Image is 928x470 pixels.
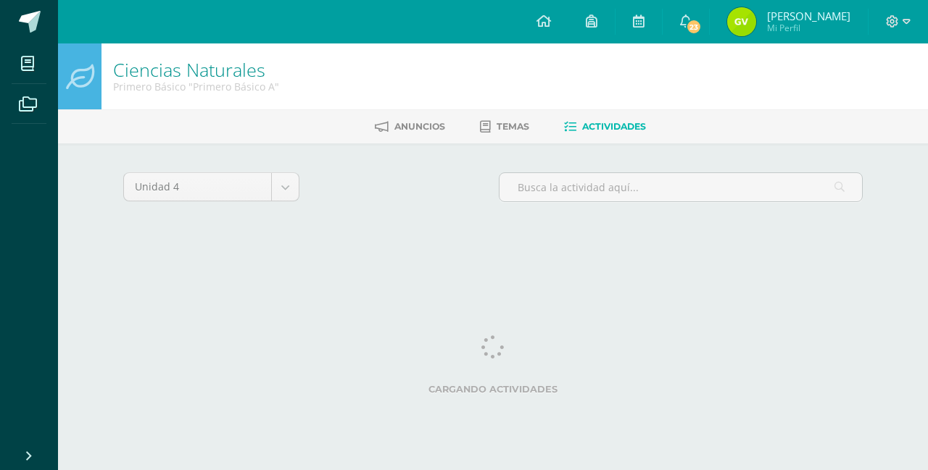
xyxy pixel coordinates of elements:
[686,19,702,35] span: 23
[500,173,862,201] input: Busca la actividad aquí...
[727,7,756,36] img: 7b8152570b3a7cb9f4c1a9ba6aa4e27b.png
[767,9,850,23] span: [PERSON_NAME]
[582,121,646,132] span: Actividades
[113,59,279,80] h1: Ciencias Naturales
[375,115,445,138] a: Anuncios
[123,384,863,395] label: Cargando actividades
[135,173,260,201] span: Unidad 4
[564,115,646,138] a: Actividades
[394,121,445,132] span: Anuncios
[497,121,529,132] span: Temas
[113,80,279,93] div: Primero Básico 'Primero Básico A'
[124,173,299,201] a: Unidad 4
[480,115,529,138] a: Temas
[767,22,850,34] span: Mi Perfil
[113,57,265,82] a: Ciencias Naturales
